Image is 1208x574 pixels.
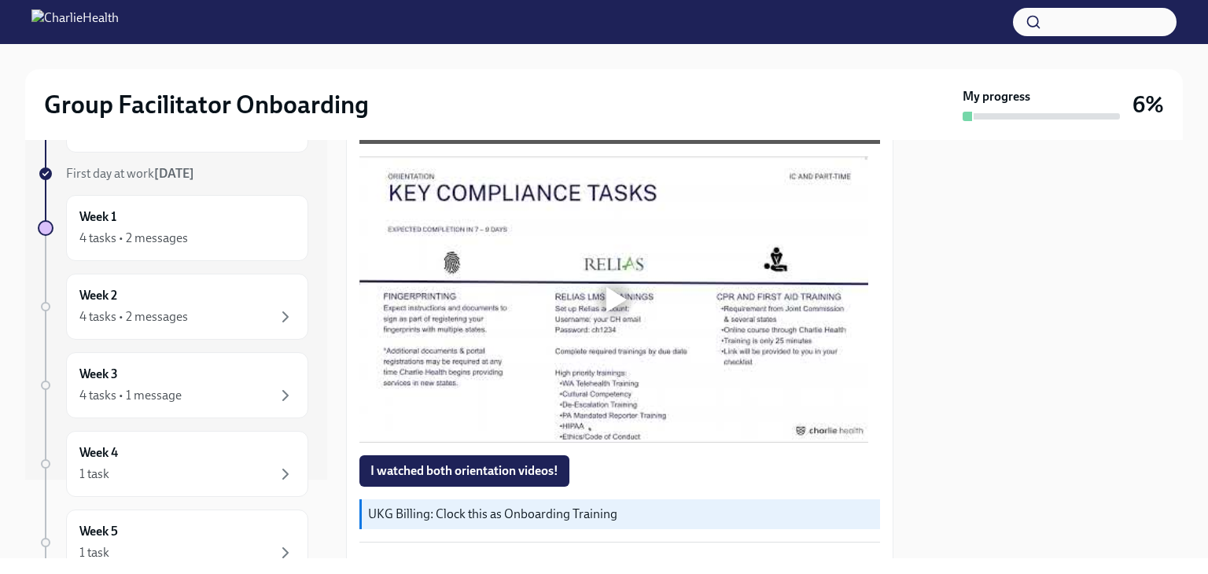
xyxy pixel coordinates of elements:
[963,88,1030,105] strong: My progress
[1132,90,1164,119] h3: 6%
[38,195,308,261] a: Week 14 tasks • 2 messages
[359,455,569,487] button: I watched both orientation videos!
[79,444,118,462] h6: Week 4
[79,230,188,247] div: 4 tasks • 2 messages
[38,352,308,418] a: Week 34 tasks • 1 message
[38,165,308,182] a: First day at work[DATE]
[66,166,194,181] span: First day at work
[79,465,109,483] div: 1 task
[44,89,369,120] h2: Group Facilitator Onboarding
[38,431,308,497] a: Week 41 task
[79,308,188,326] div: 4 tasks • 2 messages
[79,523,118,540] h6: Week 5
[79,287,117,304] h6: Week 2
[31,9,119,35] img: CharlieHealth
[38,274,308,340] a: Week 24 tasks • 2 messages
[79,366,118,383] h6: Week 3
[79,208,116,226] h6: Week 1
[368,506,874,523] p: UKG Billing: Clock this as Onboarding Training
[154,166,194,181] strong: [DATE]
[79,387,182,404] div: 4 tasks • 1 message
[79,544,109,561] div: 1 task
[370,463,558,479] span: I watched both orientation videos!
